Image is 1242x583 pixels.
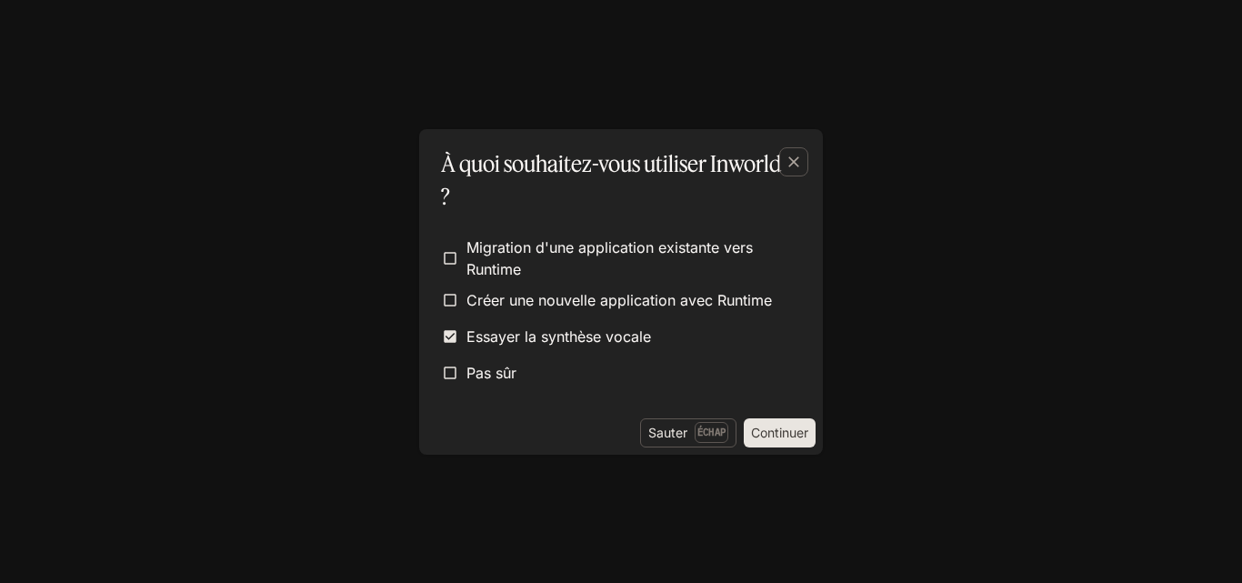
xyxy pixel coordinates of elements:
[466,364,516,382] font: Pas sûr
[466,238,753,278] font: Migration d'une application existante vers Runtime
[640,418,736,447] button: SauterÉchap
[466,291,772,309] font: Créer une nouvelle application avec Runtime
[441,150,782,210] font: À quoi souhaitez-vous utiliser Inworld ?
[466,327,651,346] font: Essayer la synthèse vocale
[697,426,726,438] font: Échap
[648,425,687,440] font: Sauter
[744,418,816,447] button: Continuer
[751,425,808,440] font: Continuer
